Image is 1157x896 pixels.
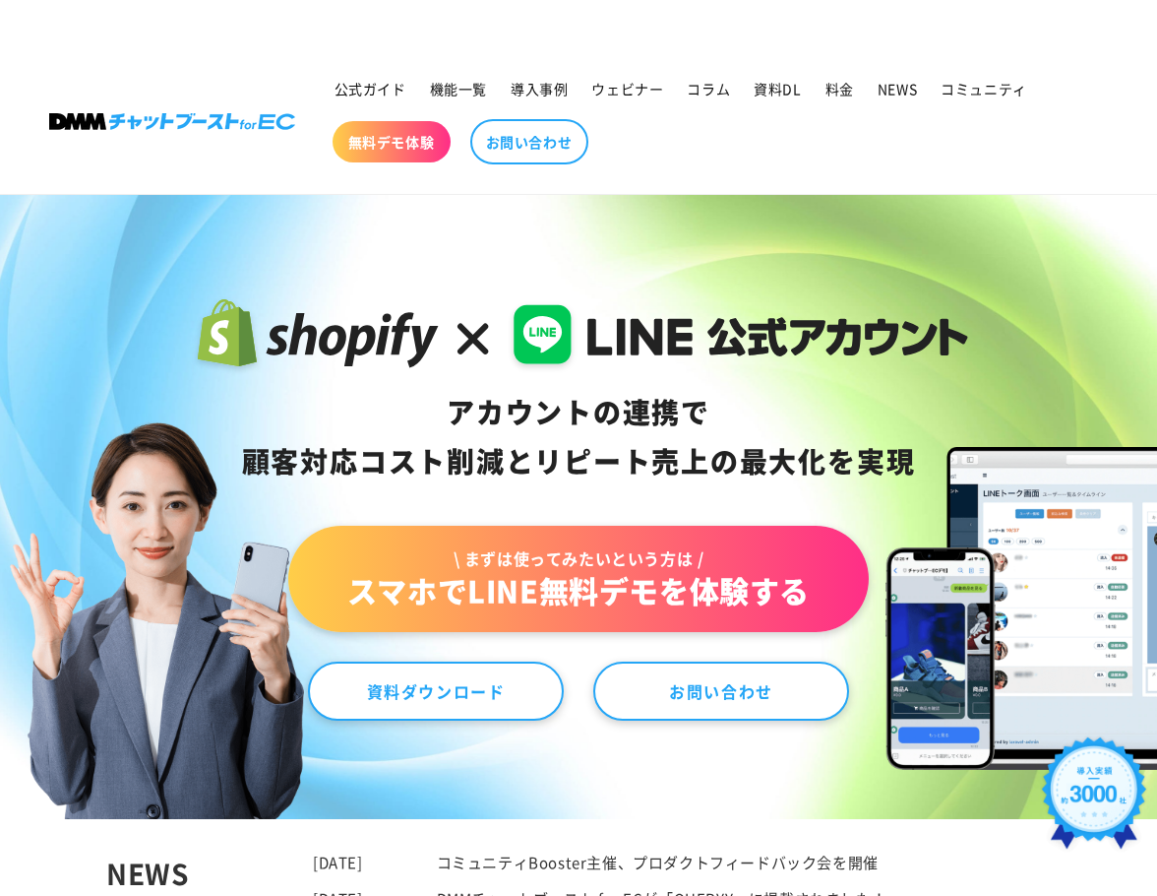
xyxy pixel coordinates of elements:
span: 資料DL [754,80,801,97]
img: 株式会社DMM Boost [49,113,295,130]
a: 資料DL [742,68,813,109]
span: 無料デモ体験 [348,133,435,151]
span: NEWS [878,80,917,97]
img: 導入実績約3000社 [1036,732,1152,864]
a: コミュニティ [929,68,1039,109]
a: 機能一覧 [418,68,499,109]
span: お問い合わせ [486,133,573,151]
a: コラム [675,68,742,109]
a: 無料デモ体験 [333,121,451,162]
a: お問い合わせ [470,119,588,164]
span: 料金 [825,80,854,97]
a: ウェビナー [579,68,675,109]
div: アカウントの連携で 顧客対応コスト削減と リピート売上の 最大化を実現 [189,388,969,486]
a: コミュニティBooster主催、プロダクトフィードバック会を開催 [437,852,879,872]
a: NEWS [866,68,929,109]
span: コミュニティ [941,80,1027,97]
a: 料金 [814,68,866,109]
a: お問い合わせ [593,662,849,721]
span: \ まずは使ってみたいという方は / [347,547,810,569]
a: \ まずは使ってみたいという方は /スマホでLINE無料デモを体験する [288,526,869,632]
span: 導入事例 [511,80,568,97]
a: 導入事例 [499,68,579,109]
time: [DATE] [313,852,363,872]
span: ウェビナー [591,80,663,97]
a: 資料ダウンロード [308,662,564,721]
span: コラム [687,80,730,97]
a: 公式ガイド [323,68,418,109]
span: 公式ガイド [335,80,406,97]
span: 機能一覧 [430,80,487,97]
